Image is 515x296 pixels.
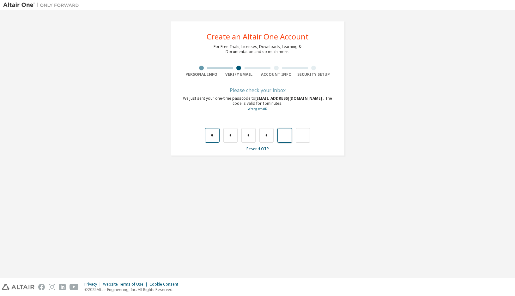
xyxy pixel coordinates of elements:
img: linkedin.svg [59,284,66,290]
div: Verify Email [220,72,258,77]
div: Personal Info [183,72,220,77]
a: Resend OTP [246,146,269,151]
img: facebook.svg [38,284,45,290]
div: Website Terms of Use [103,282,149,287]
p: © 2025 Altair Engineering, Inc. All Rights Reserved. [84,287,182,292]
img: altair_logo.svg [2,284,34,290]
div: Account Info [257,72,295,77]
div: Please check your inbox [183,88,332,92]
img: youtube.svg [70,284,79,290]
div: For Free Trials, Licenses, Downloads, Learning & Documentation and so much more. [214,44,301,54]
div: Create an Altair One Account [207,33,309,40]
img: Altair One [3,2,82,8]
span: [EMAIL_ADDRESS][DOMAIN_NAME] [255,96,323,101]
a: Go back to the registration form [248,107,267,111]
div: We just sent your one-time passcode to . The code is valid for 15 minutes. [183,96,332,111]
div: Privacy [84,282,103,287]
div: Security Setup [295,72,333,77]
div: Cookie Consent [149,282,182,287]
img: instagram.svg [49,284,55,290]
